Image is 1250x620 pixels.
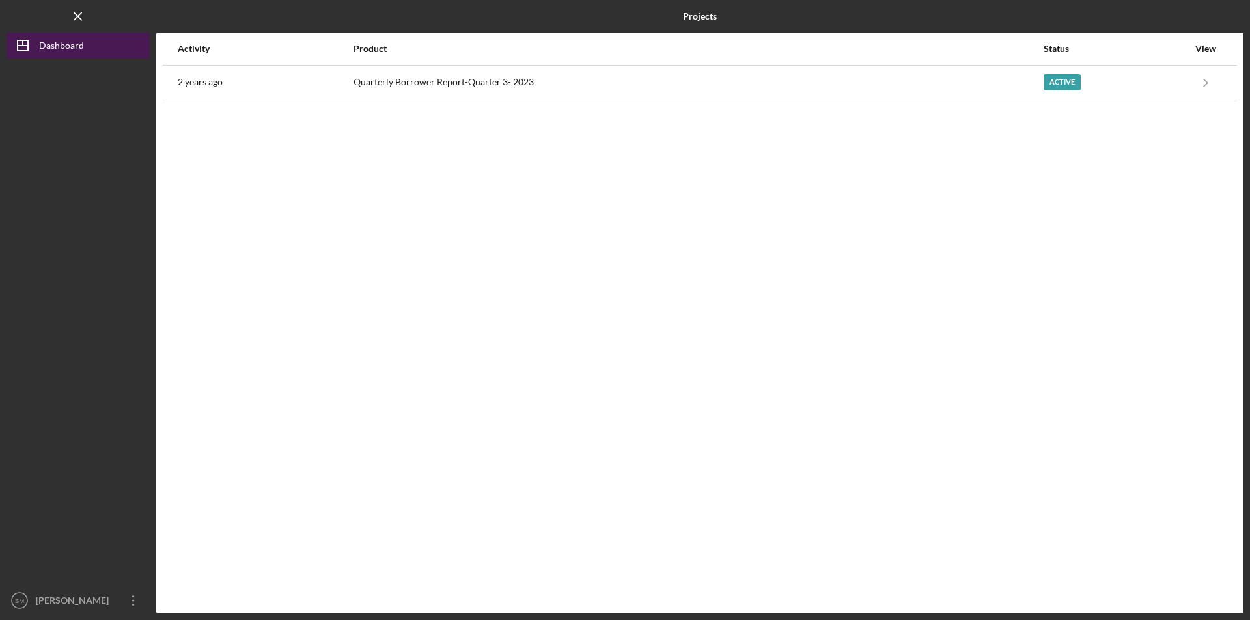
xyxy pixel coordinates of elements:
[178,44,352,54] div: Activity
[178,77,223,87] time: 2023-11-30 20:55
[7,587,150,613] button: SM[PERSON_NAME]
[683,11,717,21] b: Projects
[1189,44,1222,54] div: View
[1044,44,1188,54] div: Status
[15,597,24,604] text: SM
[33,587,117,617] div: [PERSON_NAME]
[1044,74,1081,90] div: Active
[354,44,1042,54] div: Product
[39,33,84,62] div: Dashboard
[354,66,1042,99] div: Quarterly Borrower Report-Quarter 3- 2023
[7,33,150,59] button: Dashboard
